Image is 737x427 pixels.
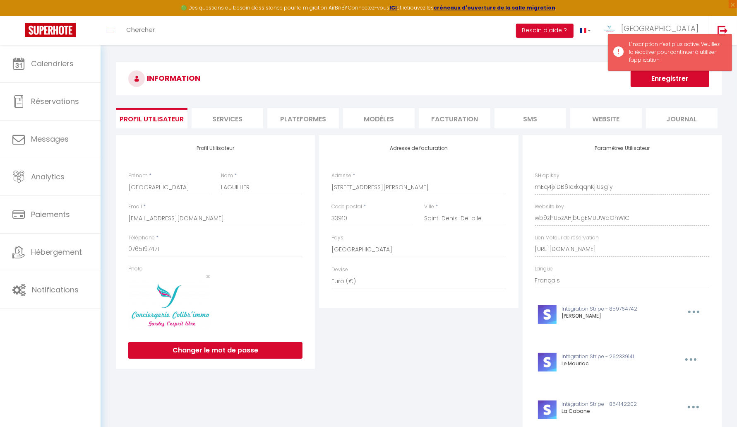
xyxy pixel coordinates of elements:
span: Analytics [31,171,65,182]
h4: Adresse de facturation [331,145,506,151]
img: stripe-logo.jpeg [538,353,557,372]
button: Ouvrir le widget de chat LiveChat [7,3,31,28]
span: Chercher [126,25,155,34]
label: Email [128,203,142,211]
div: L'inscription n'est plus active. Veuillez la réactiver pour continuer à utiliser l'application [629,41,723,64]
li: Plateformes [267,108,339,128]
label: Devise [331,266,348,274]
a: créneaux d'ouverture de la salle migration [434,4,555,11]
label: Website key [535,203,564,211]
a: ICI [389,4,397,11]
label: SH apiKey [535,172,560,180]
h4: Profil Utilisateur [128,145,302,151]
span: Notifications [32,285,79,295]
img: stripe-logo.jpeg [538,400,557,419]
span: Hébergement [31,247,82,257]
label: Pays [331,234,343,242]
li: Journal [646,108,718,128]
label: Ville [424,203,434,211]
span: [PERSON_NAME] [562,312,602,319]
span: Calendriers [31,58,74,69]
p: Intégration Stripe - 262339141 [562,353,667,361]
span: × [206,271,210,282]
span: Le Mauriac [562,360,589,367]
label: Adresse [331,172,351,180]
label: Téléphone [128,234,155,242]
label: Code postal [331,203,362,211]
h4: Paramètres Utilisateur [535,145,709,151]
span: La Cabane [562,408,590,415]
h3: INFORMATION [116,62,722,95]
button: Changer le mot de passe [128,342,302,359]
li: website [570,108,642,128]
label: Langue [535,265,553,273]
img: ... [603,25,616,32]
button: Enregistrer [631,70,709,87]
p: Intégration Stripe - 854142202 [562,400,669,408]
img: logout [718,25,728,36]
a: Chercher [120,16,161,45]
span: Messages [31,134,69,144]
li: Facturation [419,108,490,128]
li: SMS [495,108,566,128]
label: Prénom [128,172,148,180]
label: Lien Moteur de réservation [535,234,599,242]
li: Profil Utilisateur [116,108,187,128]
span: Réservations [31,96,79,106]
img: 16514786094887.jpg [128,280,210,330]
li: Services [192,108,263,128]
li: MODÈLES [343,108,415,128]
button: Besoin d'aide ? [516,24,574,38]
label: Nom [221,172,233,180]
span: Paiements [31,209,70,220]
p: Intégration Stripe - 859764742 [562,305,669,313]
span: [GEOGRAPHIC_DATA] [621,23,699,34]
img: Super Booking [25,23,76,37]
button: Close [206,273,210,280]
a: ... [GEOGRAPHIC_DATA] [597,16,709,45]
img: stripe-logo.jpeg [538,305,557,324]
label: Photo [128,265,143,273]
